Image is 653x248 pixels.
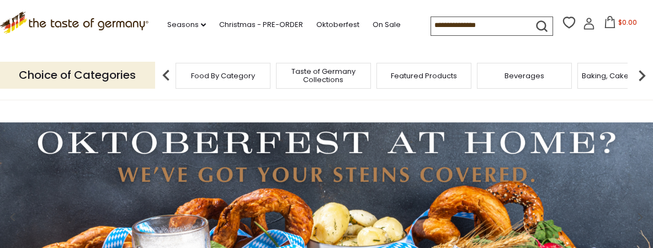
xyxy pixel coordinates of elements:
[155,64,177,87] img: previous arrow
[191,72,255,80] a: Food By Category
[618,18,637,27] span: $0.00
[631,64,653,87] img: next arrow
[373,19,401,31] a: On Sale
[316,19,359,31] a: Oktoberfest
[219,19,303,31] a: Christmas - PRE-ORDER
[597,16,644,33] button: $0.00
[391,72,457,80] a: Featured Products
[167,19,206,31] a: Seasons
[505,72,544,80] a: Beverages
[279,67,368,84] a: Taste of Germany Collections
